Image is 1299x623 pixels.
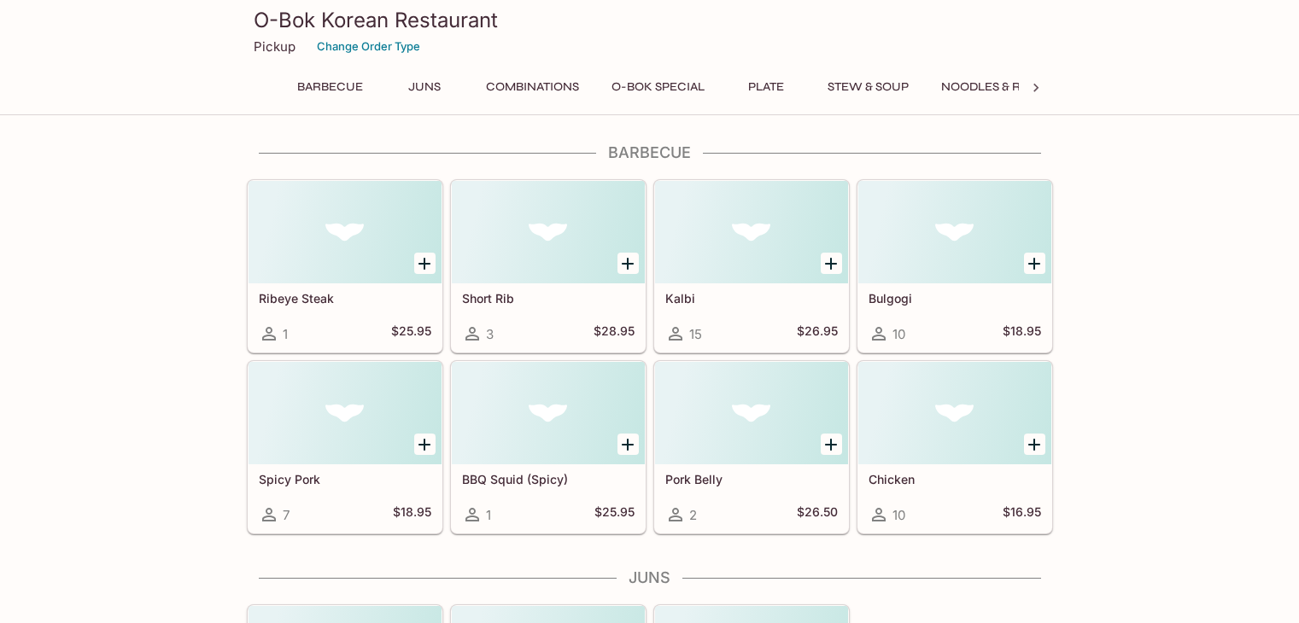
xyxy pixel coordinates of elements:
[818,75,918,99] button: Stew & Soup
[932,75,1050,99] button: Noodles & Rice
[869,472,1041,486] h5: Chicken
[892,326,905,342] span: 10
[451,180,646,352] a: Short Rib3$28.95
[1024,253,1045,274] button: Add Bulgogi
[288,75,372,99] button: Barbecue
[617,253,639,274] button: Add Short Rib
[1024,434,1045,455] button: Add Chicken
[654,180,849,352] a: Kalbi15$26.95
[1003,504,1041,525] h5: $16.95
[248,180,442,352] a: Ribeye Steak1$25.95
[594,323,635,344] h5: $28.95
[414,253,436,274] button: Add Ribeye Steak
[249,181,442,283] div: Ribeye Steak
[249,362,442,464] div: Spicy Pork
[869,291,1041,306] h5: Bulgogi
[254,7,1046,33] h3: O-Bok Korean Restaurant
[393,504,431,525] h5: $18.95
[414,434,436,455] button: Add Spicy Pork
[594,504,635,525] h5: $25.95
[462,291,635,306] h5: Short Rib
[689,507,697,523] span: 2
[655,362,848,464] div: Pork Belly
[477,75,588,99] button: Combinations
[283,326,288,342] span: 1
[451,361,646,533] a: BBQ Squid (Spicy)1$25.95
[728,75,805,99] button: Plate
[821,253,842,274] button: Add Kalbi
[462,472,635,486] h5: BBQ Squid (Spicy)
[309,33,428,60] button: Change Order Type
[602,75,714,99] button: O-BOK Special
[857,361,1052,533] a: Chicken10$16.95
[248,361,442,533] a: Spicy Pork7$18.95
[486,507,491,523] span: 1
[259,472,431,486] h5: Spicy Pork
[391,323,431,344] h5: $25.95
[283,507,290,523] span: 7
[797,323,838,344] h5: $26.95
[858,362,1051,464] div: Chicken
[259,291,431,306] h5: Ribeye Steak
[452,362,645,464] div: BBQ Squid (Spicy)
[892,507,905,523] span: 10
[857,180,1052,352] a: Bulgogi10$18.95
[452,181,645,283] div: Short Rib
[821,434,842,455] button: Add Pork Belly
[386,75,463,99] button: Juns
[247,143,1053,162] h4: Barbecue
[797,504,838,525] h5: $26.50
[858,181,1051,283] div: Bulgogi
[689,326,702,342] span: 15
[1003,323,1041,344] h5: $18.95
[254,38,295,55] p: Pickup
[655,181,848,283] div: Kalbi
[617,434,639,455] button: Add BBQ Squid (Spicy)
[654,361,849,533] a: Pork Belly2$26.50
[486,326,494,342] span: 3
[665,472,838,486] h5: Pork Belly
[665,291,838,306] h5: Kalbi
[247,568,1053,587] h4: Juns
